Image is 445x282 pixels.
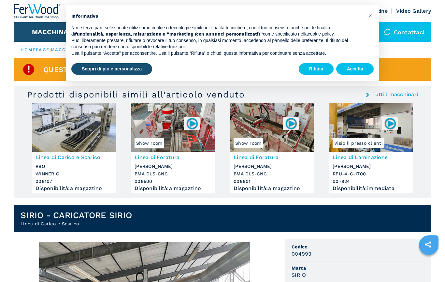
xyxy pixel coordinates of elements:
[135,163,211,185] h3: [PERSON_NAME] BMA DLS-CNC 006500
[420,236,436,253] a: sharethis
[234,163,310,185] h3: [PERSON_NAME] BMA DLS-CNC 006601
[22,63,35,76] img: SoldProduct
[131,103,215,193] a: Linea di Foratura PRIESS BMA DLS-CNCShow room006500Linea di Foratura[PERSON_NAME]BMA DLS-CNC00650...
[32,28,75,36] button: Macchinari
[32,103,116,193] a: Linea di Carico e Scarico RBO WINNER CLinea di Carico e ScaricoRBOWINNER C006107Disponibilità:a m...
[36,163,112,185] h3: RBO WINNER C 006107
[336,63,374,75] button: Accetta
[384,117,396,130] img: 007924
[71,63,152,75] button: Scopri di più e personalizza
[292,250,311,258] h3: 004993
[329,103,413,152] img: Linea di Laminazione BARBERAN RFU-4-C-1700
[333,163,409,185] h3: [PERSON_NAME] RFU-4-C-1700 007924
[135,154,211,161] h3: Linea di Foratura
[329,103,413,193] a: Linea di Laminazione BARBERAN RFU-4-C-1700Visibili presso clienti007924Linea di Laminazione[PERSO...
[71,13,363,20] h2: Informativa
[384,29,391,35] img: Contattaci
[292,265,424,271] span: Marca
[36,187,112,190] div: Disponibilità : a magazzino
[75,31,263,37] strong: funzionalità, esperienza, misurazione e “marketing (con annunci personalizzati)”
[234,138,263,148] span: Show room
[234,154,310,161] h3: Linea di Foratura
[186,117,198,130] img: 006500
[368,12,372,20] span: ×
[292,244,424,250] span: Codice
[299,63,334,75] button: Rifiuta
[21,210,132,220] h1: SIRIO - CARICATORE SIRIO
[285,117,297,130] img: 006601
[36,154,112,161] h3: Linea di Carico e Scarico
[308,31,334,37] a: cookie policy
[71,37,363,50] p: Puoi liberamente prestare, rifiutare o revocare il tuo consenso, in qualsiasi momento, accedendo ...
[333,187,409,190] div: Disponibilità : immediata
[333,154,409,161] h3: Linea di Laminazione
[21,220,132,227] h2: Linea di Carico e Scarico
[51,47,85,52] a: macchinari
[230,103,314,152] img: Linea di Foratura PRIESS BMA DLS-CNC
[21,47,50,52] a: HOMEPAGE
[131,103,215,152] img: Linea di Foratura PRIESS BMA DLS-CNC
[372,92,418,97] a: Tutti i macchinari
[71,50,363,57] p: Usa il pulsante “Accetta” per acconsentire. Usa il pulsante “Rifiuta” o chiudi questa informativa...
[230,103,314,193] a: Linea di Foratura PRIESS BMA DLS-CNCShow room006601Linea di Foratura[PERSON_NAME]BMA DLS-CNC00660...
[135,187,211,190] div: Disponibilità : a magazzino
[50,47,51,52] span: |
[14,4,61,18] img: Ferwood
[32,103,116,152] img: Linea di Carico e Scarico RBO WINNER C
[27,89,245,100] h3: Prodotti disponibili simili all’articolo venduto
[365,10,376,21] button: Chiudi questa informativa
[135,138,164,148] span: Show room
[378,22,431,42] div: Contattaci
[71,25,363,37] p: Noi e terze parti selezionate utilizziamo cookie o tecnologie simili per finalità tecniche e, con...
[417,253,440,277] iframe: Chat
[396,8,431,14] a: Video Gallery
[333,138,384,148] span: Visibili presso clienti
[43,66,170,73] span: Questo articolo è già venduto
[234,187,310,190] div: Disponibilità : a magazzino
[292,271,306,279] h3: SIRIO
